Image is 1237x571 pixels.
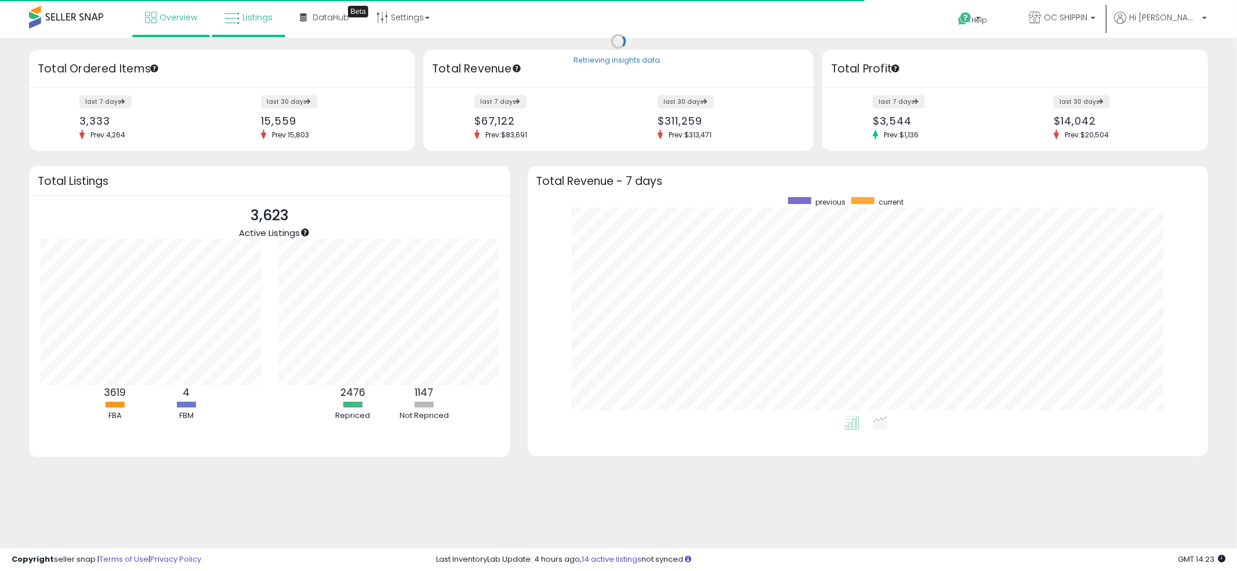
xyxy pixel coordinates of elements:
div: Tooltip anchor [300,227,310,238]
span: Prev: $313,471 [663,130,717,140]
label: last 30 days [261,95,317,108]
label: last 7 days [474,95,527,108]
b: 3619 [104,385,126,399]
h3: Total Listings [38,177,502,186]
span: OC SHIPPIN [1044,12,1087,23]
div: Tooltip anchor [512,63,522,74]
span: Prev: $20,504 [1059,130,1115,140]
div: Tooltip anchor [149,63,159,74]
b: 1147 [415,385,433,399]
span: current [879,197,904,207]
span: Prev: 4,264 [85,130,131,140]
b: 4 [183,385,190,399]
div: FBM [151,410,221,421]
div: $311,259 [658,115,793,127]
span: Overview [159,12,197,23]
div: Retrieving insights data.. [574,56,663,66]
div: 15,559 [261,115,394,127]
label: last 7 days [79,95,132,108]
span: Prev: $1,136 [878,130,924,140]
span: Prev: 15,803 [266,130,315,140]
span: Help [972,15,988,25]
span: Listings [242,12,273,23]
span: previous [815,197,846,207]
h3: Total Revenue - 7 days [536,177,1199,186]
h3: Total Ordered Items [38,61,406,77]
div: FBA [80,410,150,421]
h3: Total Revenue [432,61,805,77]
div: Repriced [318,410,387,421]
div: $3,544 [873,115,1006,127]
span: Prev: $83,691 [480,130,533,140]
div: $14,042 [1054,115,1187,127]
a: Help [949,3,1010,38]
div: 3,333 [79,115,213,127]
label: last 7 days [873,95,925,108]
span: Hi [PERSON_NAME] [1129,12,1199,23]
i: Get Help [957,12,972,26]
span: Active Listings [239,227,300,239]
a: Hi [PERSON_NAME] [1114,12,1207,38]
label: last 30 days [658,95,714,108]
div: Tooltip anchor [890,63,901,74]
b: 2476 [340,385,365,399]
label: last 30 days [1054,95,1110,108]
div: Not Repriced [389,410,459,421]
p: 3,623 [239,205,300,227]
div: Tooltip anchor [348,6,368,17]
span: DataHub [313,12,349,23]
h3: Total Profit [831,61,1199,77]
div: $67,122 [474,115,610,127]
